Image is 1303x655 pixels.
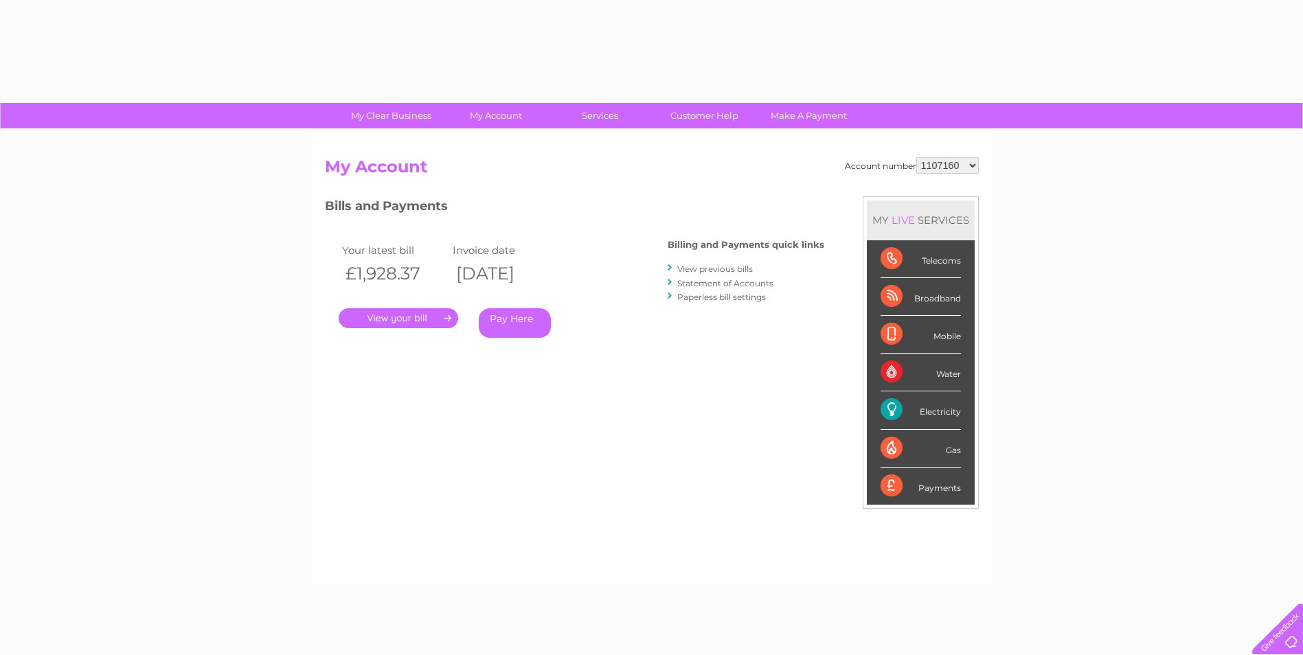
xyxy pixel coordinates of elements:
[325,157,979,183] h2: My Account
[677,278,773,288] a: Statement of Accounts
[867,200,975,240] div: MY SERVICES
[881,278,961,316] div: Broadband
[449,241,560,260] td: Invoice date
[677,264,753,274] a: View previous bills
[648,103,761,128] a: Customer Help
[752,103,865,128] a: Make A Payment
[339,260,449,288] th: £1,928.37
[325,196,824,220] h3: Bills and Payments
[881,354,961,391] div: Water
[845,157,979,174] div: Account number
[881,430,961,468] div: Gas
[339,308,458,328] a: .
[339,241,449,260] td: Your latest bill
[543,103,657,128] a: Services
[881,240,961,278] div: Telecoms
[668,240,824,250] h4: Billing and Payments quick links
[881,316,961,354] div: Mobile
[889,214,918,227] div: LIVE
[881,468,961,505] div: Payments
[677,292,766,302] a: Paperless bill settings
[335,103,448,128] a: My Clear Business
[449,260,560,288] th: [DATE]
[881,391,961,429] div: Electricity
[439,103,552,128] a: My Account
[479,308,551,338] a: Pay Here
